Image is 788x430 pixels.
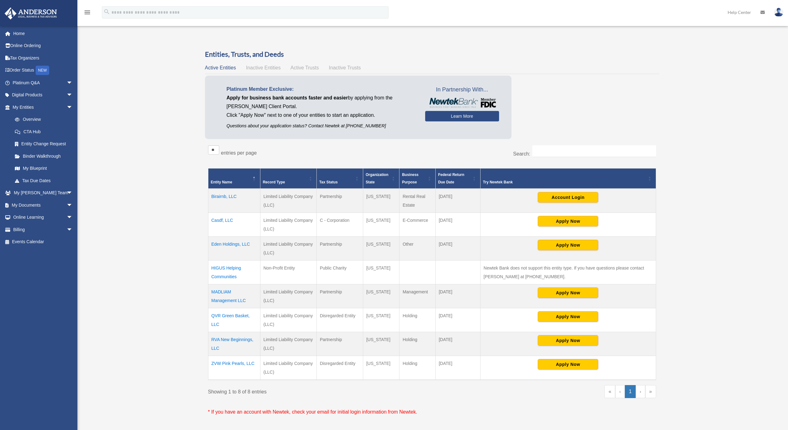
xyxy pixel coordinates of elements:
[227,85,416,94] p: Platinum Member Exclusive:
[4,77,82,89] a: Platinum Q&Aarrow_drop_down
[425,111,499,121] a: Learn More
[363,213,399,236] td: [US_STATE]
[263,180,285,184] span: Record Type
[227,122,416,130] p: Questions about your application status? Contact Newtek at [PHONE_NUMBER]
[227,94,416,111] p: by applying from the [PERSON_NAME] Client Portal.
[625,385,636,398] a: 1
[316,356,363,380] td: Disregarded Entity
[103,8,110,15] i: search
[260,213,316,236] td: Limited Liability Company (LLC)
[67,223,79,236] span: arrow_drop_down
[4,64,82,77] a: Order StatusNEW
[4,211,82,224] a: Online Learningarrow_drop_down
[316,308,363,332] td: Disregarded Entity
[208,260,260,284] td: HIGUS Helping Communities
[329,65,361,70] span: Inactive Trusts
[435,332,480,356] td: [DATE]
[4,52,82,64] a: Tax Organizers
[538,359,598,370] button: Apply Now
[260,189,316,213] td: Limited Liability Company (LLC)
[221,150,257,156] label: entries per page
[290,65,319,70] span: Active Trusts
[435,308,480,332] td: [DATE]
[3,7,59,20] img: Anderson Advisors Platinum Portal
[211,180,232,184] span: Entity Name
[208,356,260,380] td: ZVW Pink Pearls, LLC
[363,189,399,213] td: [US_STATE]
[483,178,647,186] div: Try Newtek Bank
[435,213,480,236] td: [DATE]
[4,101,79,113] a: My Entitiesarrow_drop_down
[513,151,530,156] label: Search:
[316,189,363,213] td: Partnership
[636,385,645,398] a: Next
[480,168,656,189] th: Try Newtek Bank : Activate to sort
[84,9,91,16] i: menu
[227,95,348,100] span: Apply for business bank accounts faster and easier
[9,125,79,138] a: CTA Hub
[4,187,82,199] a: My [PERSON_NAME] Teamarrow_drop_down
[538,192,598,203] button: Account Login
[435,236,480,260] td: [DATE]
[208,408,656,416] p: * If you have an account with Newtek, check your email for initial login information from Newtek.
[399,308,435,332] td: Holding
[399,356,435,380] td: Holding
[363,308,399,332] td: [US_STATE]
[4,89,82,101] a: Digital Productsarrow_drop_down
[4,223,82,236] a: Billingarrow_drop_down
[9,174,79,187] a: Tax Due Dates
[316,236,363,260] td: Partnership
[67,187,79,200] span: arrow_drop_down
[208,189,260,213] td: Birairnb, LLC
[67,211,79,224] span: arrow_drop_down
[435,356,480,380] td: [DATE]
[402,173,418,184] span: Business Purpose
[4,40,82,52] a: Online Ordering
[538,240,598,250] button: Apply Now
[366,173,388,184] span: Organization State
[425,85,499,95] span: In Partnership With...
[645,385,656,398] a: Last
[208,308,260,332] td: QVR Green Basket, LLC
[438,173,464,184] span: Federal Return Due Date
[208,284,260,308] td: MADLIAM Management LLC
[208,236,260,260] td: Eden Holdings, LLC
[399,236,435,260] td: Other
[363,168,399,189] th: Organization State: Activate to sort
[363,332,399,356] td: [US_STATE]
[208,385,428,396] div: Showing 1 to 8 of 8 entries
[208,332,260,356] td: RVA New Beginnings, LLC
[538,216,598,226] button: Apply Now
[208,168,260,189] th: Entity Name: Activate to invert sorting
[4,236,82,248] a: Events Calendar
[399,284,435,308] td: Management
[399,332,435,356] td: Holding
[227,111,416,120] p: Click "Apply Now" next to one of your entities to start an application.
[435,189,480,213] td: [DATE]
[363,356,399,380] td: [US_STATE]
[538,195,598,200] a: Account Login
[260,236,316,260] td: Limited Liability Company (LLC)
[205,65,236,70] span: Active Entities
[260,168,316,189] th: Record Type: Activate to sort
[316,284,363,308] td: Partnership
[316,213,363,236] td: C - Corporation
[399,189,435,213] td: Rental Real Estate
[9,150,79,162] a: Binder Walkthrough
[480,260,656,284] td: Newtek Bank does not support this entity type. If you have questions please contact [PERSON_NAME]...
[316,260,363,284] td: Public Charity
[399,168,435,189] th: Business Purpose: Activate to sort
[538,311,598,322] button: Apply Now
[435,168,480,189] th: Federal Return Due Date: Activate to sort
[435,284,480,308] td: [DATE]
[9,113,76,126] a: Overview
[208,213,260,236] td: Casdf, LLC
[615,385,625,398] a: Previous
[538,335,598,346] button: Apply Now
[9,162,79,175] a: My Blueprint
[4,27,82,40] a: Home
[67,77,79,89] span: arrow_drop_down
[4,199,82,211] a: My Documentsarrow_drop_down
[260,308,316,332] td: Limited Liability Company (LLC)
